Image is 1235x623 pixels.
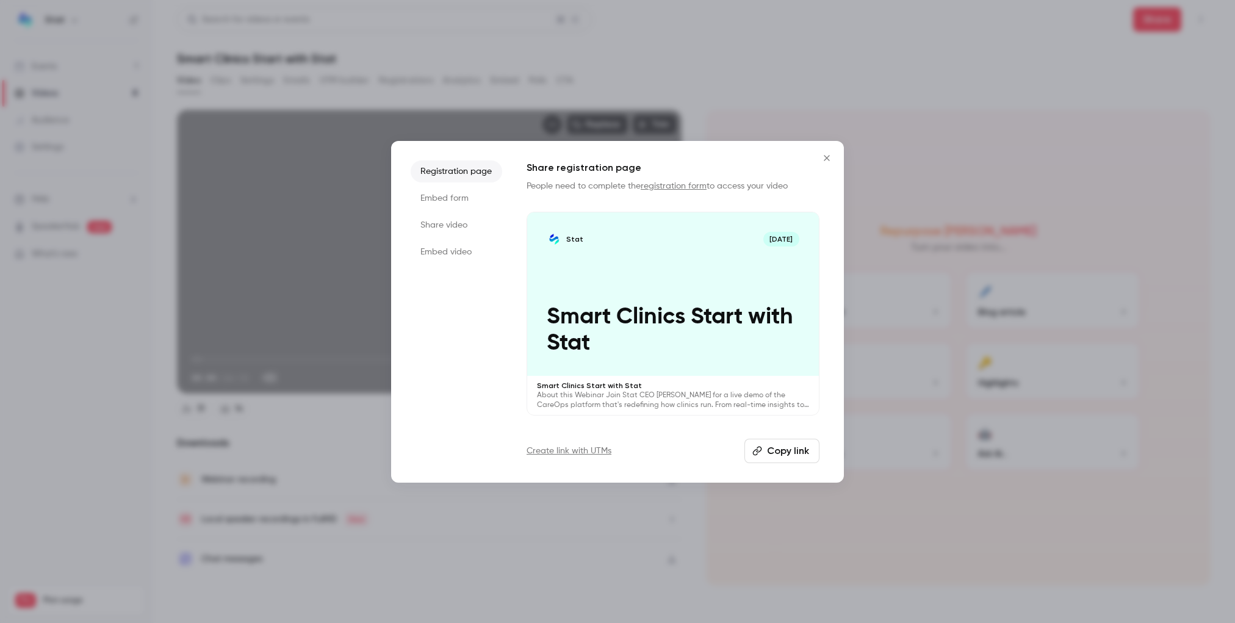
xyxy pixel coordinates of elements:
[566,234,583,244] p: Stat
[411,187,502,209] li: Embed form
[744,439,819,463] button: Copy link
[547,304,799,357] p: Smart Clinics Start with Stat
[763,232,799,247] span: [DATE]
[527,445,611,457] a: Create link with UTMs
[537,391,809,410] p: About this Webinar Join Stat CEO [PERSON_NAME] for a live demo of the CareOps platform that's red...
[537,381,809,391] p: Smart Clinics Start with Stat
[527,180,819,192] p: People need to complete the to access your video
[547,232,561,247] img: Smart Clinics Start with Stat
[527,212,819,416] a: Smart Clinics Start with StatStat[DATE]Smart Clinics Start with StatSmart Clinics Start with Stat...
[411,160,502,182] li: Registration page
[641,182,707,190] a: registration form
[815,146,839,170] button: Close
[527,160,819,175] h1: Share registration page
[411,214,502,236] li: Share video
[411,241,502,263] li: Embed video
